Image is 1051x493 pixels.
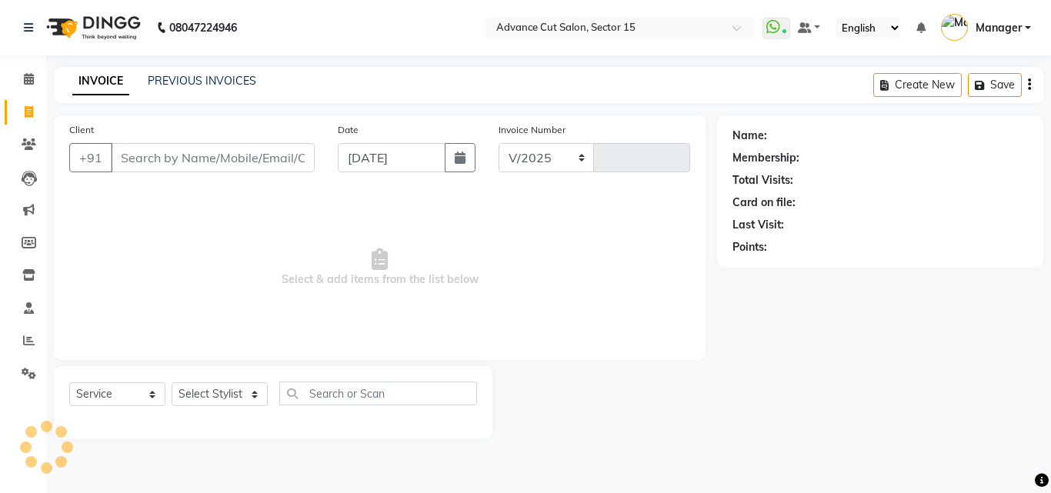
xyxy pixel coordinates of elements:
[499,123,566,137] label: Invoice Number
[732,239,767,255] div: Points:
[72,68,129,95] a: INVOICE
[968,73,1022,97] button: Save
[732,128,767,144] div: Name:
[338,123,359,137] label: Date
[279,381,477,405] input: Search or Scan
[732,150,799,166] div: Membership:
[732,195,796,211] div: Card on file:
[39,6,145,49] img: logo
[69,143,112,172] button: +91
[148,74,256,88] a: PREVIOUS INVOICES
[69,123,94,137] label: Client
[69,191,690,345] span: Select & add items from the list below
[976,20,1022,36] span: Manager
[732,172,793,188] div: Total Visits:
[941,14,968,41] img: Manager
[169,6,237,49] b: 08047224946
[873,73,962,97] button: Create New
[732,217,784,233] div: Last Visit:
[111,143,315,172] input: Search by Name/Mobile/Email/Code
